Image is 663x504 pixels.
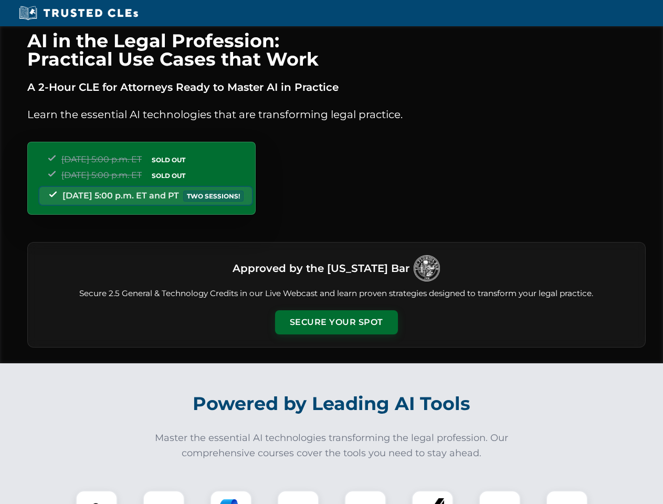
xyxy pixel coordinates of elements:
p: Master the essential AI technologies transforming the legal profession. Our comprehensive courses... [148,430,515,461]
button: Secure Your Spot [275,310,398,334]
p: Learn the essential AI technologies that are transforming legal practice. [27,106,646,123]
img: Logo [414,255,440,281]
h1: AI in the Legal Profession: Practical Use Cases that Work [27,31,646,68]
span: [DATE] 5:00 p.m. ET [61,154,142,164]
img: Trusted CLEs [16,5,141,21]
span: SOLD OUT [148,154,189,165]
h2: Powered by Leading AI Tools [41,385,623,422]
h3: Approved by the [US_STATE] Bar [233,259,409,278]
span: [DATE] 5:00 p.m. ET [61,170,142,180]
p: A 2-Hour CLE for Attorneys Ready to Master AI in Practice [27,79,646,96]
span: SOLD OUT [148,170,189,181]
p: Secure 2.5 General & Technology Credits in our Live Webcast and learn proven strategies designed ... [40,288,633,300]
